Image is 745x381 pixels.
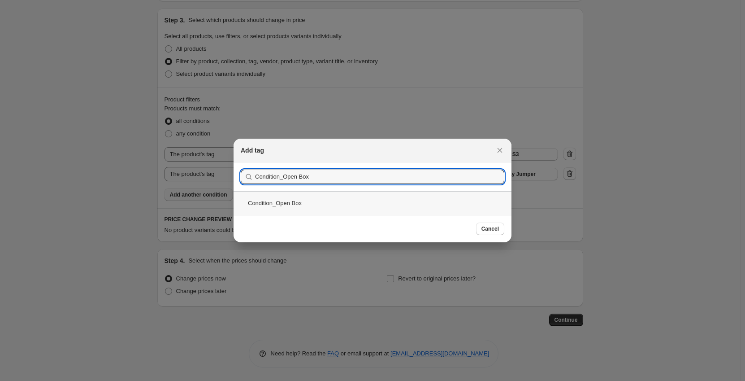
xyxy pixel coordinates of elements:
[476,223,504,235] button: Cancel
[494,144,506,157] button: Close
[481,225,499,232] span: Cancel
[255,170,504,184] input: Search tags
[241,146,264,155] h2: Add tag
[234,191,511,215] div: Condition_Open Box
